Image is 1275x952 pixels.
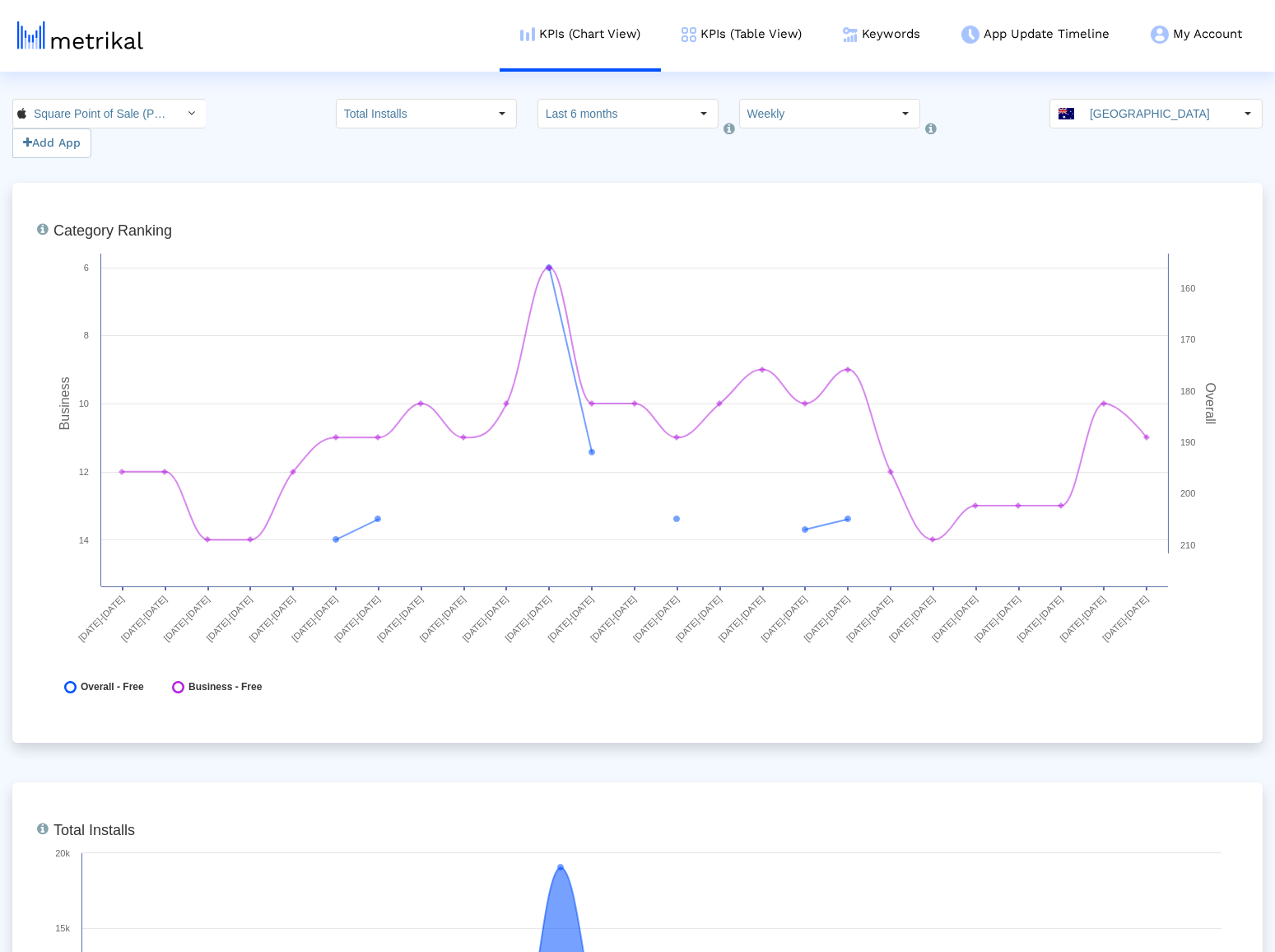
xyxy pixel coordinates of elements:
text: [DATE]-[DATE] [631,594,681,643]
button: Add App [12,128,91,158]
text: 210 [1180,540,1195,550]
text: [DATE]-[DATE] [546,594,595,643]
text: 6 [84,263,89,273]
div: Select [178,100,206,128]
img: app-update-menu-icon.png [961,26,980,44]
text: [DATE]-[DATE] [460,594,510,643]
text: [DATE]-[DATE] [503,594,552,643]
text: [DATE]-[DATE] [418,594,468,643]
text: [DATE]-[DATE] [162,594,212,643]
text: [DATE]-[DATE] [845,594,894,643]
span: Business - Free [188,681,262,693]
img: keywords.png [843,27,858,42]
text: [DATE]-[DATE] [1058,594,1107,643]
img: metrical-logo-light.png [17,21,143,49]
text: [DATE]-[DATE] [119,594,169,643]
text: 190 [1180,437,1195,447]
tspan: Category Ranking [54,222,172,239]
img: kpi-table-menu-icon.png [682,27,696,42]
text: 10 [79,399,89,408]
text: 8 [84,330,89,340]
text: [DATE]-[DATE] [290,594,339,643]
div: Select [1234,100,1262,128]
text: [DATE]-[DATE] [204,594,254,643]
text: [DATE]-[DATE] [375,594,425,643]
text: 160 [1180,283,1195,293]
tspan: Overall [1203,383,1217,425]
text: [DATE]-[DATE] [1101,594,1150,643]
text: [DATE]-[DATE] [674,594,724,643]
text: [DATE]-[DATE] [333,594,382,643]
text: [DATE]-[DATE] [77,594,126,643]
img: kpi-chart-menu-icon.png [520,27,535,41]
text: 20k [55,848,70,858]
img: my-account-menu-icon.png [1151,26,1169,44]
text: [DATE]-[DATE] [1015,594,1064,643]
text: 180 [1180,386,1195,396]
text: [DATE]-[DATE] [973,594,1022,643]
text: [DATE]-[DATE] [716,594,765,643]
text: [DATE]-[DATE] [930,594,980,643]
text: [DATE]-[DATE] [802,594,851,643]
div: Select [488,100,516,128]
text: [DATE]-[DATE] [247,594,296,643]
text: [DATE]-[DATE] [887,594,937,643]
text: 14 [79,535,89,545]
tspan: Business [58,377,72,431]
span: Overall - Free [81,681,144,693]
tspan: Total Installs [54,822,135,838]
text: [DATE]-[DATE] [759,594,808,643]
div: Select [891,100,919,128]
text: 15k [55,923,70,933]
text: 200 [1180,488,1195,498]
text: 12 [79,467,89,477]
div: Select [690,100,718,128]
text: 170 [1180,334,1195,344]
text: [DATE]-[DATE] [589,594,638,643]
